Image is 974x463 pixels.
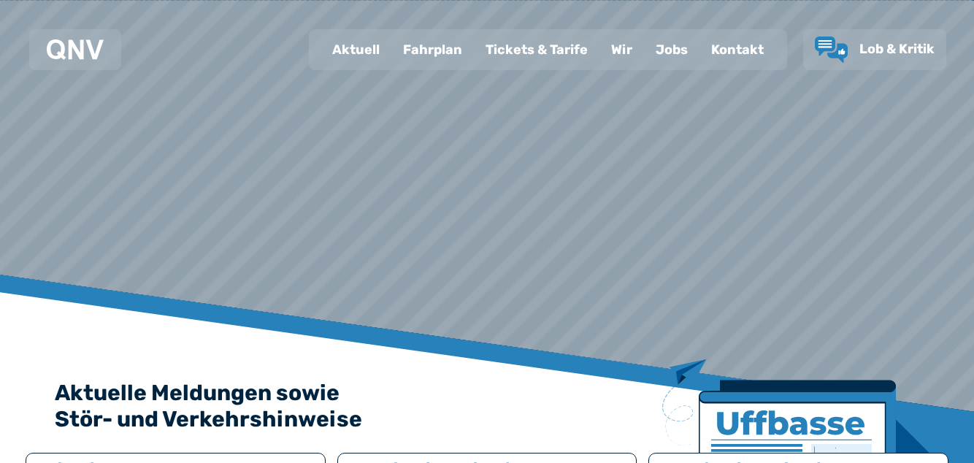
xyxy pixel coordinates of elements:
[47,39,104,60] img: QNV Logo
[55,380,919,432] h2: Aktuelle Meldungen sowie Stör- und Verkehrshinweise
[321,31,391,69] a: Aktuell
[644,31,699,69] a: Jobs
[474,31,599,69] a: Tickets & Tarife
[815,37,935,63] a: Lob & Kritik
[47,35,104,64] a: QNV Logo
[859,41,935,57] span: Lob & Kritik
[699,31,775,69] a: Kontakt
[599,31,644,69] a: Wir
[391,31,474,69] a: Fahrplan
